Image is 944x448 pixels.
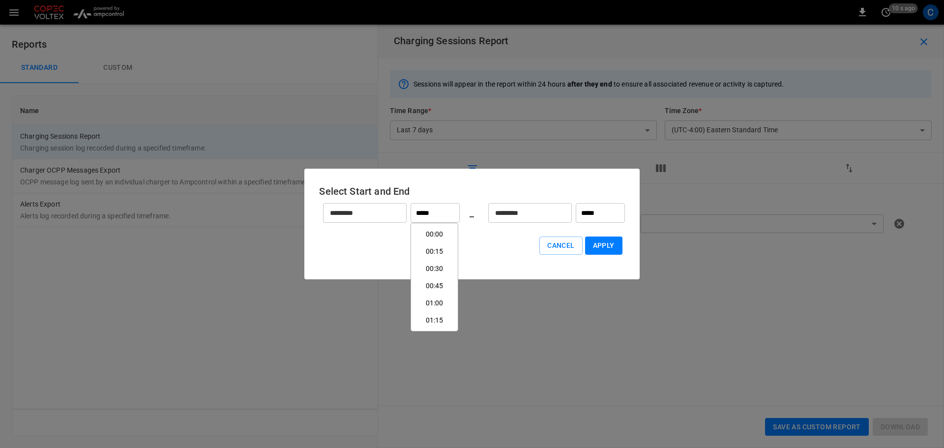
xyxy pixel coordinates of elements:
[413,260,455,277] li: 00:30
[413,226,455,329] ul: Time
[413,243,455,260] li: 00:15
[585,237,622,255] button: Apply
[413,277,455,295] li: 00:45
[413,226,455,243] li: 00:00
[539,237,582,255] button: Cancel
[413,312,455,329] li: 01:15
[470,205,474,221] h6: _
[319,183,624,199] h6: Select Start and End
[413,295,455,312] li: 01:00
